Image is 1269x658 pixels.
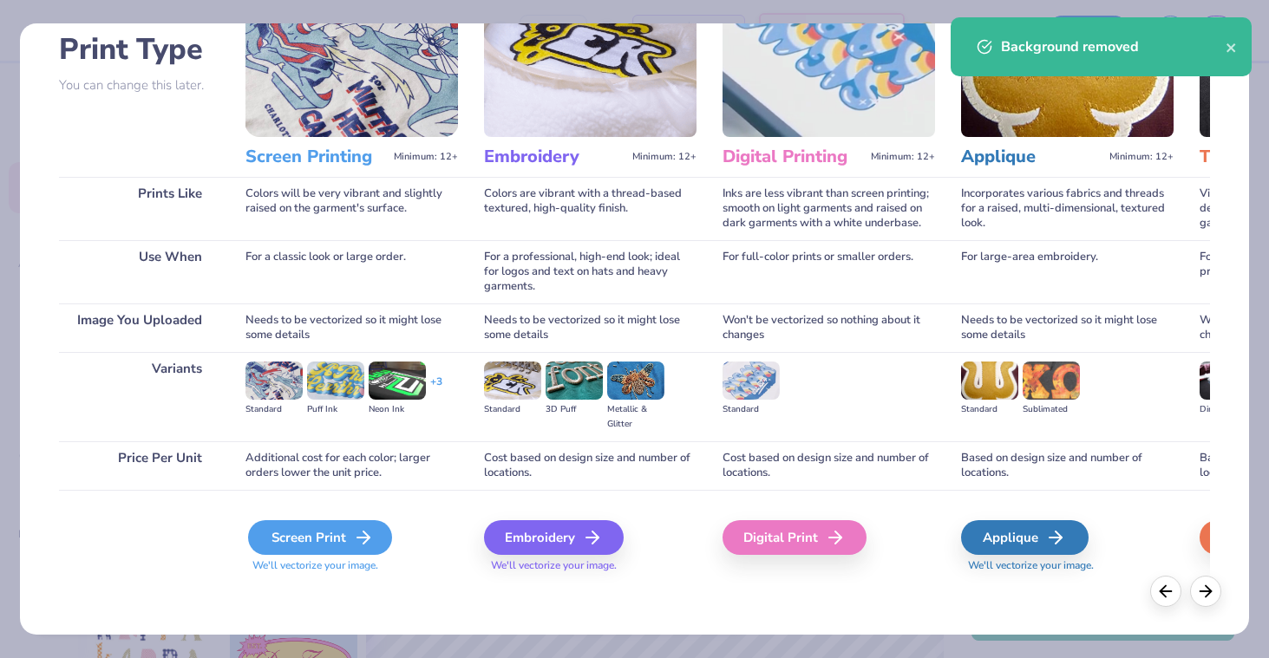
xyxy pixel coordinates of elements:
[59,303,219,352] div: Image You Uploaded
[245,402,303,417] div: Standard
[59,441,219,490] div: Price Per Unit
[1200,362,1257,400] img: Direct-to-film
[723,177,935,240] div: Inks are less vibrant than screen printing; smooth on light garments and raised on dark garments ...
[245,558,458,573] span: We'll vectorize your image.
[723,402,780,417] div: Standard
[245,146,387,168] h3: Screen Printing
[59,78,219,93] p: You can change this later.
[723,362,780,400] img: Standard
[546,362,603,400] img: 3D Puff
[307,362,364,400] img: Puff Ink
[1226,36,1238,57] button: close
[394,151,458,163] span: Minimum: 12+
[245,441,458,490] div: Additional cost for each color; larger orders lower the unit price.
[723,303,935,352] div: Won't be vectorized so nothing about it changes
[1109,151,1174,163] span: Minimum: 12+
[59,240,219,303] div: Use When
[961,402,1018,417] div: Standard
[484,402,541,417] div: Standard
[484,146,625,168] h3: Embroidery
[369,402,426,417] div: Neon Ink
[484,520,624,555] div: Embroidery
[59,177,219,240] div: Prints Like
[59,352,219,441] div: Variants
[632,151,697,163] span: Minimum: 12+
[961,177,1174,240] div: Incorporates various fabrics and threads for a raised, multi-dimensional, textured look.
[484,441,697,490] div: Cost based on design size and number of locations.
[961,303,1174,352] div: Needs to be vectorized so it might lose some details
[307,402,364,417] div: Puff Ink
[245,240,458,303] div: For a classic look or large order.
[430,375,442,404] div: + 3
[961,441,1174,490] div: Based on design size and number of locations.
[484,558,697,573] span: We'll vectorize your image.
[484,362,541,400] img: Standard
[484,240,697,303] div: For a professional, high-end look; ideal for logos and text on hats and heavy garments.
[723,240,935,303] div: For full-color prints or smaller orders.
[245,362,303,400] img: Standard
[484,177,697,240] div: Colors are vibrant with a thread-based textured, high-quality finish.
[961,520,1089,555] div: Applique
[546,402,603,417] div: 3D Puff
[1001,36,1226,57] div: Background removed
[369,362,426,400] img: Neon Ink
[961,240,1174,303] div: For large-area embroidery.
[961,558,1174,573] span: We'll vectorize your image.
[1023,362,1080,400] img: Sublimated
[248,520,392,555] div: Screen Print
[1023,402,1080,417] div: Sublimated
[871,151,935,163] span: Minimum: 12+
[723,520,867,555] div: Digital Print
[1200,402,1257,417] div: Direct-to-film
[961,146,1102,168] h3: Applique
[607,362,664,400] img: Metallic & Glitter
[484,303,697,352] div: Needs to be vectorized so it might lose some details
[245,303,458,352] div: Needs to be vectorized so it might lose some details
[607,402,664,432] div: Metallic & Glitter
[723,146,864,168] h3: Digital Printing
[723,441,935,490] div: Cost based on design size and number of locations.
[961,362,1018,400] img: Standard
[245,177,458,240] div: Colors will be very vibrant and slightly raised on the garment's surface.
